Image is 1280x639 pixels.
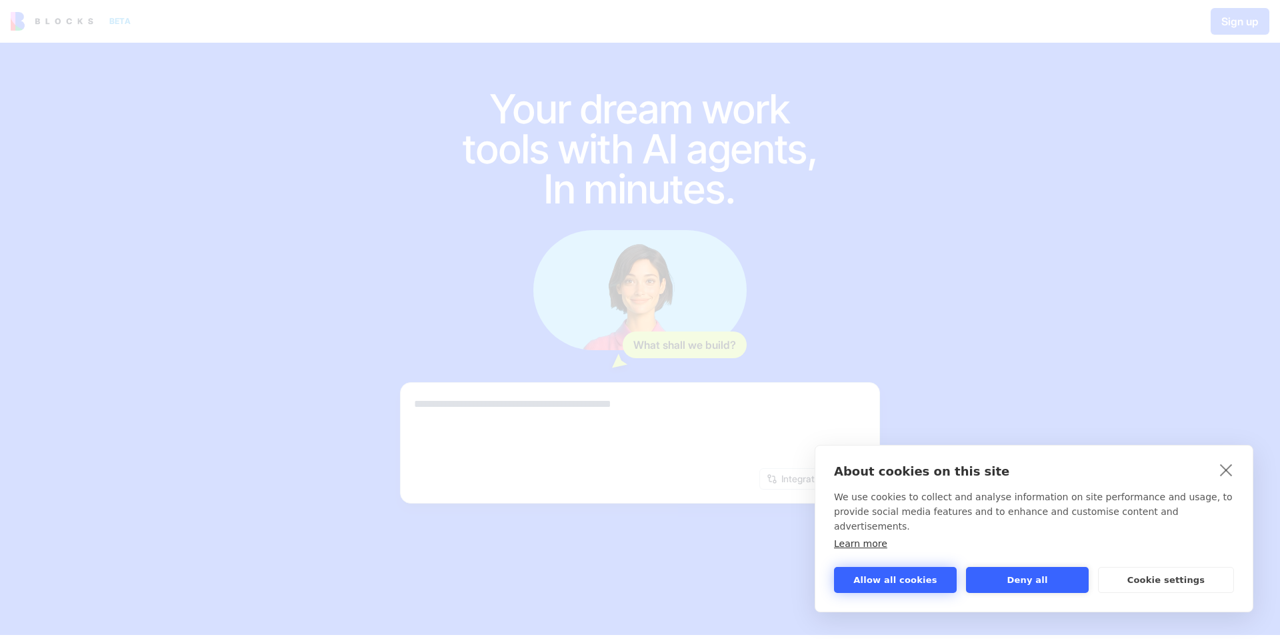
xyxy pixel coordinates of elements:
button: Cookie settings [1098,567,1234,593]
a: Learn more [834,538,887,549]
button: Deny all [966,567,1089,593]
button: Allow all cookies [834,567,957,593]
a: close [1216,459,1237,480]
strong: About cookies on this site [834,464,1009,478]
p: We use cookies to collect and analyse information on site performance and usage, to provide socia... [834,490,1234,534]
